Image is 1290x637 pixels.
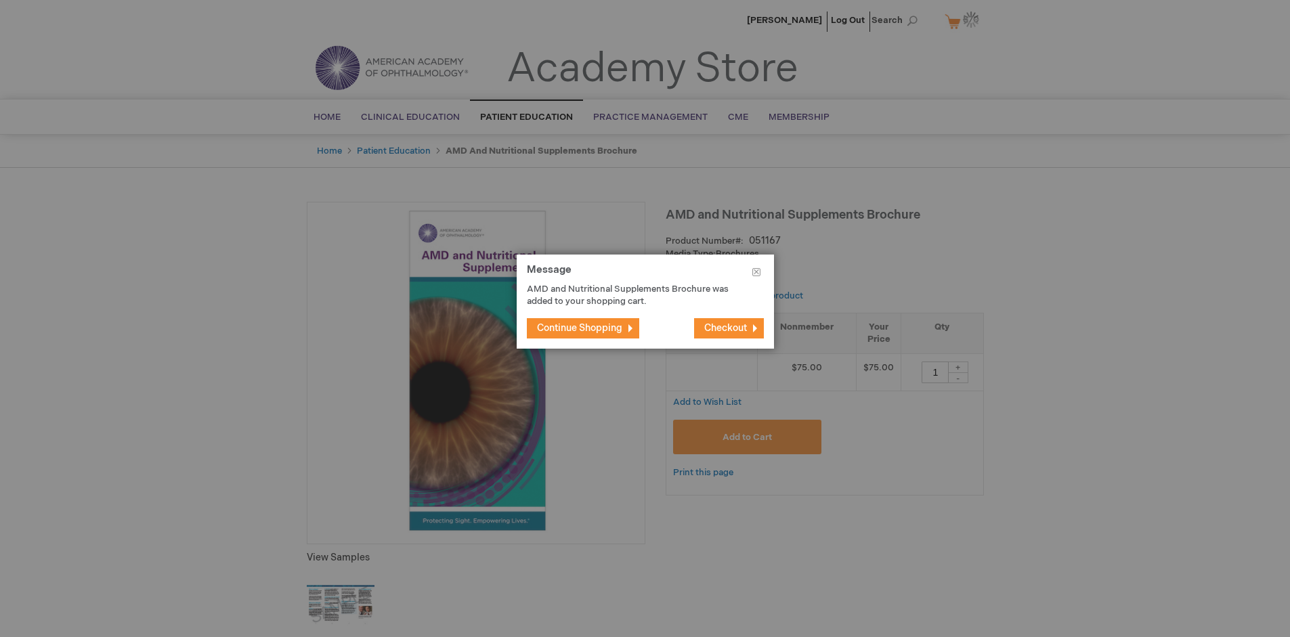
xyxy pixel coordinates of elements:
[527,265,764,283] h1: Message
[527,318,639,338] button: Continue Shopping
[527,283,744,308] p: AMD and Nutritional Supplements Brochure was added to your shopping cart.
[704,322,747,334] span: Checkout
[694,318,764,338] button: Checkout
[537,322,622,334] span: Continue Shopping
